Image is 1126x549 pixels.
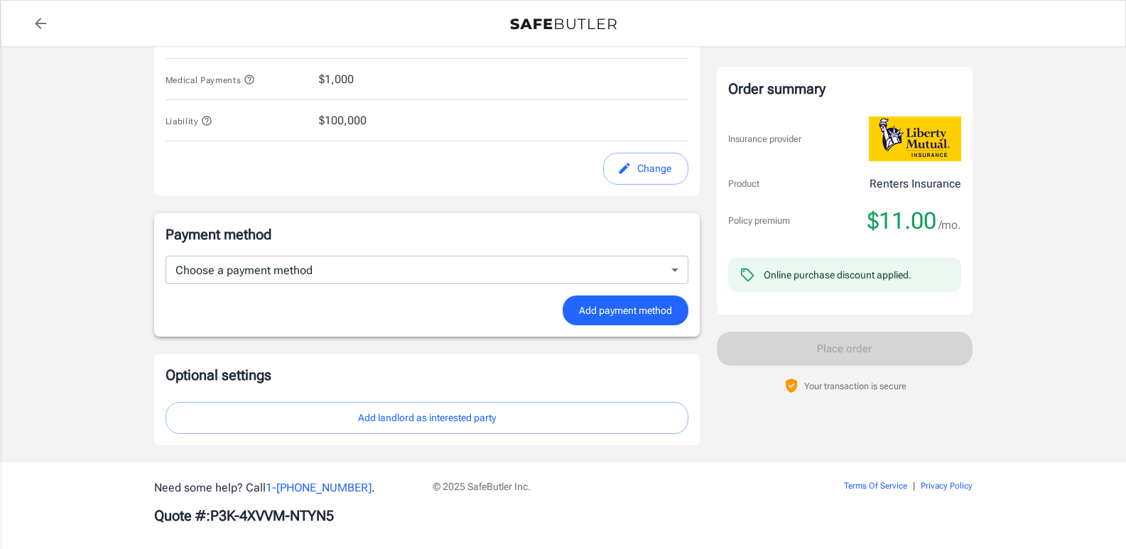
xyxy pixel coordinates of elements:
[319,71,354,88] span: $1,000
[804,379,906,393] p: Your transaction is secure
[728,214,790,228] p: Policy premium
[166,402,688,434] button: Add landlord as interested party
[266,481,372,494] a: 1-[PHONE_NUMBER]
[870,175,961,192] p: Renters Insurance
[579,302,672,320] span: Add payment method
[728,78,961,99] div: Order summary
[869,116,961,161] img: Liberty Mutual
[563,295,688,326] button: Add payment method
[764,268,911,282] div: Online purchase discount applied.
[154,507,334,524] b: Quote #: P3K-4XVVM-NTYN5
[166,75,256,85] span: Medical Payments
[913,481,915,491] span: |
[166,116,213,126] span: Liability
[166,365,688,385] p: Optional settings
[166,71,256,88] button: Medical Payments
[433,479,764,494] p: © 2025 SafeButler Inc.
[510,18,617,30] img: Back to quotes
[603,153,688,185] button: edit
[867,207,936,235] span: $11.00
[728,177,759,191] p: Product
[938,215,961,235] span: /mo.
[166,112,213,129] button: Liability
[728,132,801,146] p: Insurance provider
[26,9,55,38] a: back to quotes
[844,481,907,491] a: Terms Of Service
[921,481,973,491] a: Privacy Policy
[166,224,688,244] p: Payment method
[319,112,367,129] span: $100,000
[154,479,416,496] p: Need some help? Call .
